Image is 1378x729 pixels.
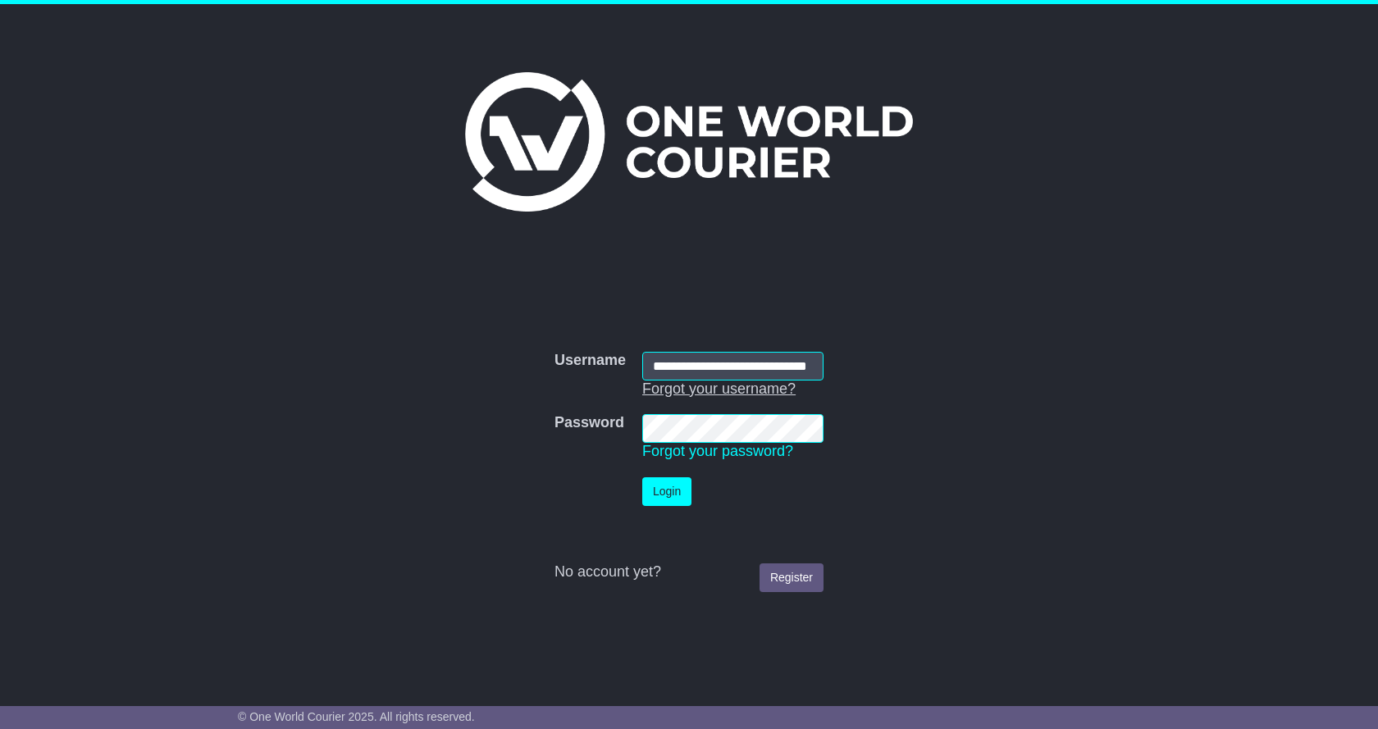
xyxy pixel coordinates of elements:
[642,477,691,506] button: Login
[465,72,913,212] img: One World
[554,414,624,432] label: Password
[642,443,793,459] a: Forgot your password?
[238,710,475,723] span: © One World Courier 2025. All rights reserved.
[760,563,824,592] a: Register
[642,380,796,397] a: Forgot your username?
[554,352,626,370] label: Username
[554,563,824,581] div: No account yet?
